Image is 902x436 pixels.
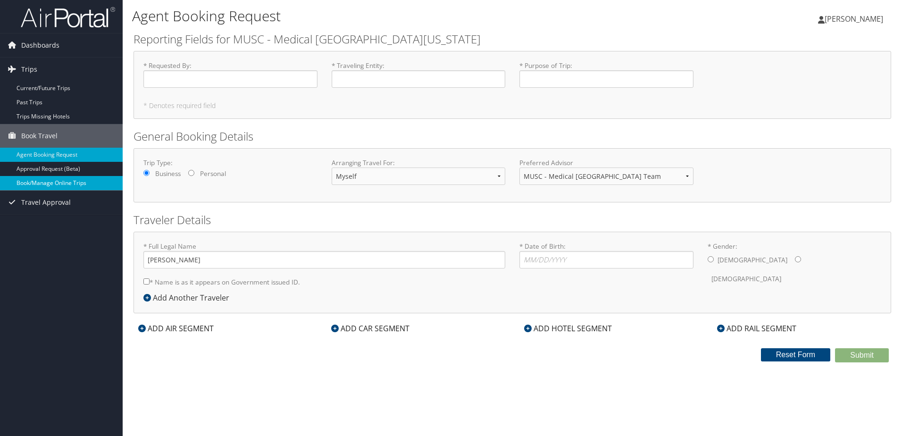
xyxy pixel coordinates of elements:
[134,31,891,47] h2: Reporting Fields for MUSC - Medical [GEOGRAPHIC_DATA][US_STATE]
[708,242,882,288] label: * Gender:
[143,242,505,268] label: * Full Legal Name
[761,348,831,361] button: Reset Form
[519,323,617,334] div: ADD HOTEL SEGMENT
[134,323,218,334] div: ADD AIR SEGMENT
[132,6,639,26] h1: Agent Booking Request
[519,158,693,168] label: Preferred Advisor
[200,169,226,178] label: Personal
[143,292,234,303] div: Add Another Traveler
[818,5,893,33] a: [PERSON_NAME]
[143,278,150,285] input: * Name is as it appears on Government issued ID.
[134,128,891,144] h2: General Booking Details
[21,124,58,148] span: Book Travel
[21,58,37,81] span: Trips
[21,191,71,214] span: Travel Approval
[143,61,317,88] label: * Requested By :
[134,212,891,228] h2: Traveler Details
[332,70,506,88] input: * Traveling Entity:
[519,242,693,268] label: * Date of Birth:
[712,323,801,334] div: ADD RAIL SEGMENT
[708,256,714,262] input: * Gender:[DEMOGRAPHIC_DATA][DEMOGRAPHIC_DATA]
[519,251,693,268] input: * Date of Birth:
[155,169,181,178] label: Business
[21,6,115,28] img: airportal-logo.png
[332,158,506,168] label: Arranging Travel For:
[21,34,59,57] span: Dashboards
[143,273,300,291] label: * Name is as it appears on Government issued ID.
[711,270,781,288] label: [DEMOGRAPHIC_DATA]
[835,348,889,362] button: Submit
[332,61,506,88] label: * Traveling Entity :
[143,102,881,109] h5: * Denotes required field
[718,251,787,269] label: [DEMOGRAPHIC_DATA]
[143,70,317,88] input: * Requested By:
[143,158,317,168] label: Trip Type:
[143,251,505,268] input: * Full Legal Name
[519,61,693,88] label: * Purpose of Trip :
[795,256,801,262] input: * Gender:[DEMOGRAPHIC_DATA][DEMOGRAPHIC_DATA]
[326,323,414,334] div: ADD CAR SEGMENT
[519,70,693,88] input: * Purpose of Trip:
[825,14,883,24] span: [PERSON_NAME]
